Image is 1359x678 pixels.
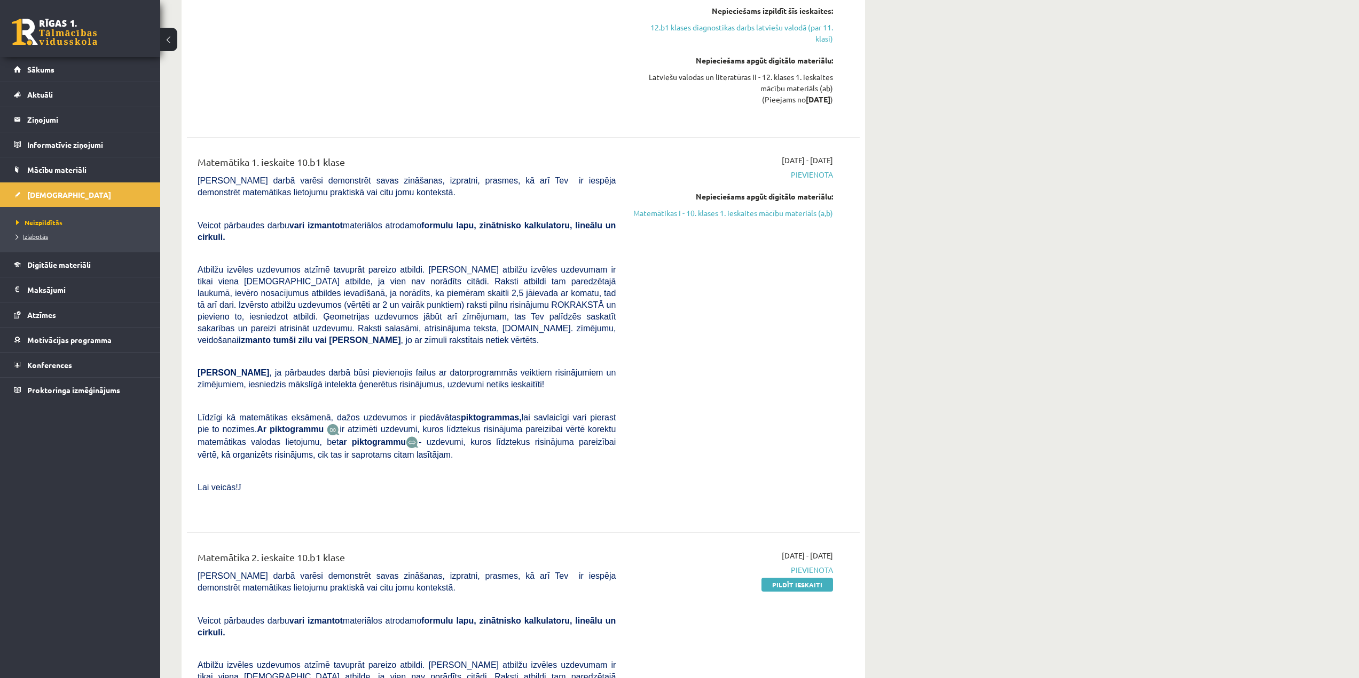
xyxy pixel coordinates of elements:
a: [DEMOGRAPHIC_DATA] [14,182,147,207]
span: [PERSON_NAME] darbā varēsi demonstrēt savas zināšanas, izpratni, prasmes, kā arī Tev ir iespēja d... [198,571,616,592]
a: 12.b1 klases diagnostikas darbs latviešu valodā (par 11. klasi) [632,22,833,44]
a: Informatīvie ziņojumi [14,132,147,157]
b: vari izmantot [289,616,343,625]
a: Motivācijas programma [14,328,147,352]
b: Ar piktogrammu [257,425,324,434]
img: JfuEzvunn4EvwAAAAASUVORK5CYII= [327,424,340,436]
a: Matemātikas I - 10. klases 1. ieskaites mācību materiāls (a,b) [632,208,833,219]
img: wKvN42sLe3LLwAAAABJRU5ErkJggg== [406,436,419,449]
b: formulu lapu, zinātnisko kalkulatoru, lineālu un cirkuli. [198,616,616,637]
span: J [238,483,241,492]
div: Matemātika 1. ieskaite 10.b1 klase [198,155,616,174]
div: Nepieciešams apgūt digitālo materiālu: [632,191,833,202]
span: Digitālie materiāli [27,260,91,269]
span: [PERSON_NAME] [198,368,269,377]
span: Pievienota [632,564,833,576]
span: Aktuāli [27,90,53,99]
div: Latviešu valodas un literatūras II - 12. klases 1. ieskaites mācību materiāls (ab) (Pieejams no ) [632,71,833,105]
span: [DATE] - [DATE] [782,155,833,166]
a: Neizpildītās [16,218,150,227]
span: Izlabotās [16,232,48,241]
span: Veicot pārbaudes darbu materiālos atrodamo [198,616,616,637]
span: Proktoringa izmēģinājums [27,385,120,395]
span: ir atzīmēti uzdevumi, kuros līdztekus risinājuma pareizībai vērtē korektu matemātikas valodas lie... [198,425,616,446]
span: [DATE] - [DATE] [782,550,833,561]
span: Konferences [27,360,72,370]
a: Mācību materiāli [14,157,147,182]
b: vari izmantot [289,221,343,230]
a: Izlabotās [16,232,150,241]
b: formulu lapu, zinātnisko kalkulatoru, lineālu un cirkuli. [198,221,616,242]
legend: Ziņojumi [27,107,147,132]
a: Aktuāli [14,82,147,107]
span: Līdzīgi kā matemātikas eksāmenā, dažos uzdevumos ir piedāvātas lai savlaicīgi vari pierast pie to... [198,413,616,434]
strong: [DATE] [806,94,830,104]
span: Mācību materiāli [27,165,87,174]
a: Pildīt ieskaiti [761,578,833,592]
a: Konferences [14,353,147,377]
span: Motivācijas programma [27,335,112,345]
span: Atzīmes [27,310,56,320]
span: Lai veicās! [198,483,238,492]
b: tumši zilu vai [PERSON_NAME] [273,336,400,345]
span: Neizpildītās [16,218,62,227]
legend: Maksājumi [27,277,147,302]
span: Veicot pārbaudes darbu materiālos atrodamo [198,221,616,242]
a: Proktoringa izmēģinājums [14,378,147,402]
a: Rīgas 1. Tālmācības vidusskola [12,19,97,45]
div: Matemātika 2. ieskaite 10.b1 klase [198,550,616,570]
span: Pievienota [632,169,833,180]
a: Atzīmes [14,302,147,327]
a: Digitālie materiāli [14,252,147,277]
span: , ja pārbaudes darbā būsi pievienojis failus ar datorprogrammās veiktiem risinājumiem un zīmējumi... [198,368,616,389]
span: [PERSON_NAME] darbā varēsi demonstrēt savas zināšanas, izpratni, prasmes, kā arī Tev ir iespēja d... [198,176,616,197]
a: Ziņojumi [14,107,147,132]
b: piktogrammas, [461,413,522,422]
span: Atbilžu izvēles uzdevumos atzīmē tavuprāt pareizo atbildi. [PERSON_NAME] atbilžu izvēles uzdevuma... [198,265,616,345]
span: [DEMOGRAPHIC_DATA] [27,190,111,200]
a: Sākums [14,57,147,82]
b: izmanto [239,336,271,345]
a: Maksājumi [14,277,147,302]
div: Nepieciešams izpildīt šīs ieskaites: [632,5,833,17]
b: ar piktogrammu [339,437,406,446]
legend: Informatīvie ziņojumi [27,132,147,157]
span: Sākums [27,65,54,74]
div: Nepieciešams apgūt digitālo materiālu: [632,55,833,66]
